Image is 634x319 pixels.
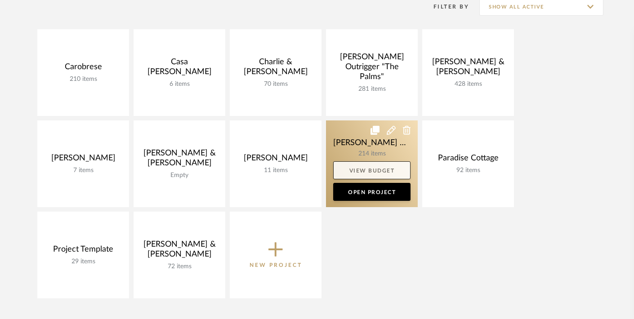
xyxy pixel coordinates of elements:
div: 210 items [45,75,122,83]
div: Filter By [422,2,469,11]
div: 29 items [45,258,122,266]
div: [PERSON_NAME] & [PERSON_NAME] [141,239,218,263]
div: Charlie & [PERSON_NAME] [237,57,314,80]
p: New Project [250,261,302,270]
div: [PERSON_NAME] & [PERSON_NAME] [429,57,507,80]
div: 281 items [333,85,411,93]
button: New Project [230,212,321,298]
div: 11 items [237,167,314,174]
div: 72 items [141,263,218,270]
div: [PERSON_NAME] [45,153,122,167]
div: Empty [141,172,218,179]
div: [PERSON_NAME] Outrigger "The Palms" [333,52,411,85]
div: [PERSON_NAME] & [PERSON_NAME] [141,148,218,172]
div: 428 items [429,80,507,88]
div: Carobrese [45,62,122,75]
div: Project Template [45,244,122,258]
div: 70 items [237,80,314,88]
div: 6 items [141,80,218,88]
div: Paradise Cottage [429,153,507,167]
div: 7 items [45,167,122,174]
a: Open Project [333,183,411,201]
a: View Budget [333,161,411,179]
div: 92 items [429,167,507,174]
div: Casa [PERSON_NAME] [141,57,218,80]
div: [PERSON_NAME] [237,153,314,167]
